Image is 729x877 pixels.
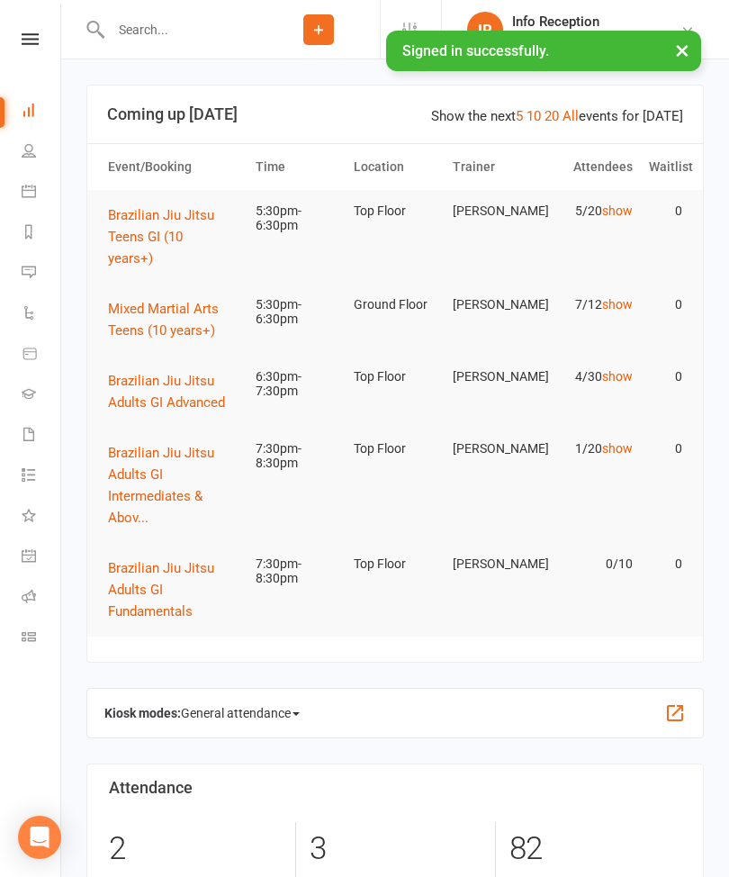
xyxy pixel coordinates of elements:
[247,356,346,412] td: 6:30pm-7:30pm
[181,699,300,728] span: General attendance
[22,335,62,375] a: Product Sales
[22,132,62,173] a: People
[108,370,239,413] button: Brazilian Jiu Jitsu Adults GI Advanced
[346,428,444,470] td: Top Floor
[346,284,444,326] td: Ground Floor
[641,190,690,232] td: 0
[445,144,543,190] th: Trainer
[108,560,214,619] span: Brazilian Jiu Jitsu Adults GI Fundamentals
[543,144,641,190] th: Attendees
[108,557,239,622] button: Brazilian Jiu Jitsu Adults GI Fundamentals
[543,190,641,232] td: 5/20
[544,108,559,124] a: 20
[445,356,543,398] td: [PERSON_NAME]
[22,538,62,578] a: General attendance kiosk mode
[22,92,62,132] a: Dashboard
[104,706,181,720] strong: Kiosk modes:
[445,428,543,470] td: [PERSON_NAME]
[346,144,444,190] th: Location
[602,203,633,218] a: show
[445,543,543,585] td: [PERSON_NAME]
[22,173,62,213] a: Calendar
[310,822,481,876] div: 3
[108,442,239,529] button: Brazilian Jiu Jitsu Adults GI Intermediates & Abov...
[666,31,698,69] button: ×
[512,30,680,46] div: Equinox Martial Arts Academy
[543,356,641,398] td: 4/30
[22,578,62,619] a: Roll call kiosk mode
[602,441,633,456] a: show
[543,284,641,326] td: 7/12
[100,144,247,190] th: Event/Booking
[641,428,690,470] td: 0
[109,822,282,876] div: 2
[346,356,444,398] td: Top Floor
[247,144,346,190] th: Time
[543,428,641,470] td: 1/20
[402,42,549,59] span: Signed in successfully.
[247,543,346,600] td: 7:30pm-8:30pm
[526,108,541,124] a: 10
[512,14,680,30] div: Info Reception
[109,779,681,797] h3: Attendance
[445,190,543,232] td: [PERSON_NAME]
[346,543,444,585] td: Top Floor
[108,445,214,526] span: Brazilian Jiu Jitsu Adults GI Intermediates & Abov...
[641,144,690,190] th: Waitlist
[107,105,683,123] h3: Coming up [DATE]
[108,373,225,411] span: Brazilian Jiu Jitsu Adults GI Advanced
[509,822,681,876] div: 82
[562,108,579,124] a: All
[22,497,62,538] a: What's New
[247,284,346,340] td: 5:30pm-6:30pm
[22,619,62,659] a: Class kiosk mode
[108,207,214,267] span: Brazilian Jiu Jitsu Teens GI (10 years+)
[516,108,523,124] a: 5
[543,543,641,585] td: 0/10
[431,105,683,127] div: Show the next events for [DATE]
[108,298,239,341] button: Mixed Martial Arts Teens (10 years+)
[641,543,690,585] td: 0
[346,190,444,232] td: Top Floor
[467,12,503,48] div: IR
[18,816,61,859] div: Open Intercom Messenger
[602,369,633,384] a: show
[22,213,62,254] a: Reports
[108,204,239,269] button: Brazilian Jiu Jitsu Teens GI (10 years+)
[247,190,346,247] td: 5:30pm-6:30pm
[641,356,690,398] td: 0
[641,284,690,326] td: 0
[445,284,543,326] td: [PERSON_NAME]
[247,428,346,484] td: 7:30pm-8:30pm
[105,17,257,42] input: Search...
[602,297,633,312] a: show
[108,301,219,339] span: Mixed Martial Arts Teens (10 years+)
